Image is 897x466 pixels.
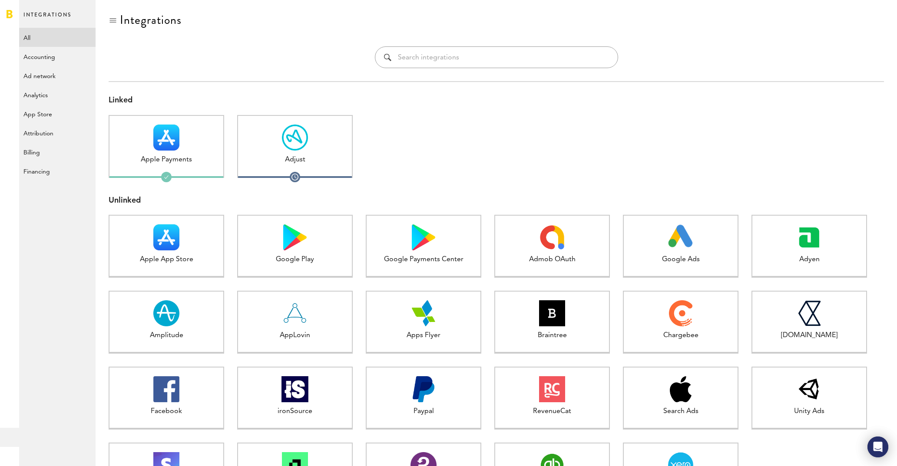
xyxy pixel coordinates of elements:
[109,407,223,417] div: Facebook
[796,224,822,250] img: Adyen
[495,407,609,417] div: RevenueCat
[798,300,821,326] img: Checkout.com
[109,95,884,106] div: Linked
[109,155,223,165] div: Apple Payments
[282,125,308,151] img: Adjust
[109,331,223,341] div: Amplitude
[283,224,307,250] img: Google Play
[867,436,888,457] div: Open Intercom Messenger
[19,104,96,123] a: App Store
[367,255,480,265] div: Google Payments Center
[23,10,71,28] span: Integrations
[367,407,480,417] div: Paypal
[410,300,437,326] img: Apps Flyer
[238,255,352,265] div: Google Play
[19,85,96,104] a: Analytics
[281,376,308,402] img: ironSource
[153,224,179,250] img: Apple App Store
[19,161,96,180] a: Financing
[752,255,866,265] div: Adyen
[19,66,96,85] a: Ad network
[752,331,866,341] div: [DOMAIN_NAME]
[109,255,223,265] div: Apple App Store
[19,28,96,47] a: All
[398,47,609,68] input: Search integrations
[238,155,352,165] div: Adjust
[539,224,565,250] img: Admob OAuth
[624,255,738,265] div: Google Ads
[410,376,437,402] img: Paypal
[539,300,565,326] img: Braintree
[153,300,179,326] img: Amplitude
[153,125,179,151] img: Apple Payments
[120,13,182,27] div: Integrations
[109,195,884,207] div: Unlinked
[19,142,96,161] a: Billing
[367,331,480,341] div: Apps Flyer
[238,407,352,417] div: ironSource
[539,376,565,402] img: RevenueCat
[153,376,179,402] img: Facebook
[669,300,692,326] img: Chargebee
[796,376,822,402] img: Unity Ads
[495,255,609,265] div: Admob OAuth
[238,331,352,341] div: AppLovin
[282,300,308,326] img: AppLovin
[670,376,692,402] img: Search Ads
[19,123,96,142] a: Attribution
[624,331,738,341] div: Chargebee
[495,331,609,341] div: Braintree
[412,224,435,250] img: Google Payments Center
[19,47,96,66] a: Accounting
[668,224,694,250] img: Google Ads
[752,407,866,417] div: Unity Ads
[624,407,738,417] div: Search Ads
